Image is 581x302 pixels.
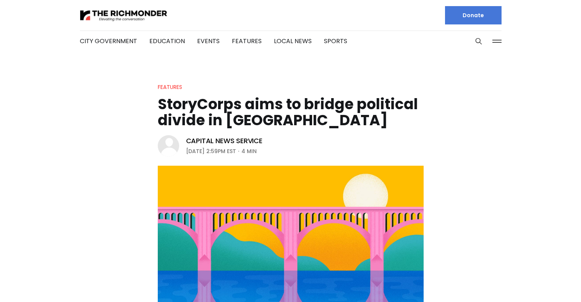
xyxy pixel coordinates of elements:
[80,9,168,22] img: The Richmonder
[186,136,262,145] a: Capital News Service
[241,147,257,156] span: 4 min
[473,36,484,47] button: Search this site
[197,37,220,45] a: Events
[149,37,185,45] a: Education
[80,37,137,45] a: City Government
[158,96,424,128] h1: StoryCorps aims to bridge political divide in [GEOGRAPHIC_DATA]
[324,37,347,45] a: Sports
[274,37,312,45] a: Local News
[186,147,236,156] time: [DATE] 2:59PM EST
[232,37,262,45] a: Features
[158,83,182,91] a: Features
[445,6,502,24] a: Donate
